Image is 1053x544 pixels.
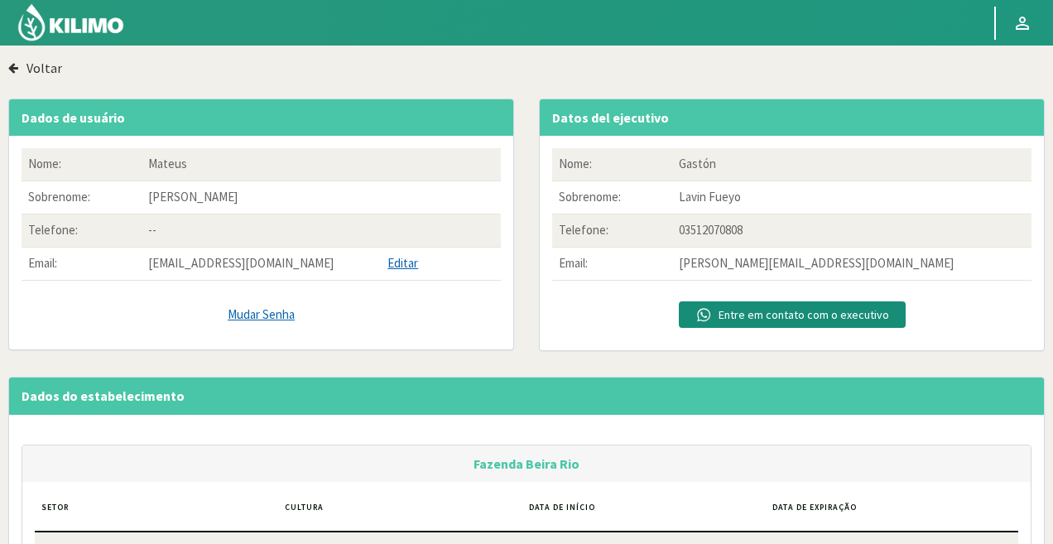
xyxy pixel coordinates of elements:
p: Email: [28,254,135,273]
p: [PERSON_NAME] [148,188,375,207]
p: -- [148,221,375,240]
div: Datos del ejecutivo [552,108,1031,128]
button: Entre em contato com o executivo [679,301,906,328]
img: Kilimo [17,2,125,42]
p: [PERSON_NAME][EMAIL_ADDRESS][DOMAIN_NAME] [679,254,1025,273]
p: Telefone: [559,221,666,240]
p: 03512070808 [679,221,1025,240]
p: Nome: [28,155,135,174]
p: Nome: [559,155,666,174]
a: Mudar Senha [22,306,501,325]
p: Email: [559,254,666,273]
p: Lavin Fueyo [679,188,1025,207]
p: Sobrenome: [559,188,666,207]
button: Voltar [8,53,62,83]
p: Telefone: [28,221,135,240]
panel: Datos del ejecutivo [539,99,1045,351]
p: [EMAIL_ADDRESS][DOMAIN_NAME] [148,254,375,273]
div: Dados do estabelecimento [22,386,1031,406]
div: Dados de usuário [22,108,501,128]
a: Editar [387,255,418,271]
th: Data de início [522,494,766,531]
th: Setor [35,494,278,531]
div: Fazenda Beira Rio [35,454,1018,474]
th: Cultura [278,494,522,531]
p: Sobrenome: [28,188,135,207]
p: Gastón [679,155,1025,174]
th: Data de expiração [766,494,1010,531]
p: Mateus [148,155,375,174]
label: Voltar [26,60,62,76]
p: Entre em contato com o executivo [719,306,889,323]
